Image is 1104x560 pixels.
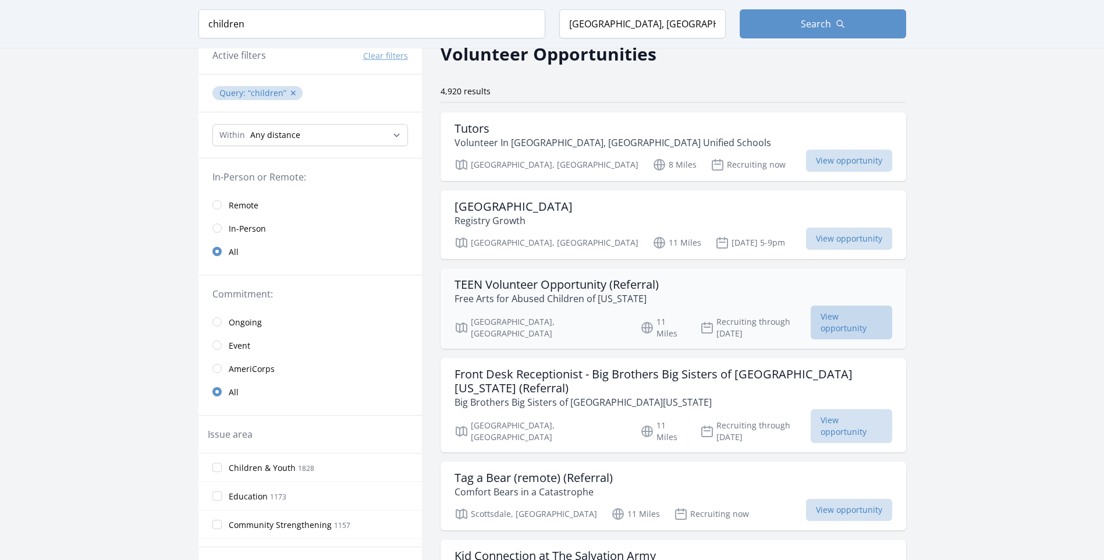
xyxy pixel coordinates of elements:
[229,491,268,502] span: Education
[455,236,638,250] p: [GEOGRAPHIC_DATA], [GEOGRAPHIC_DATA]
[455,278,659,292] h3: TEEN Volunteer Opportunity (Referral)
[198,310,422,334] a: Ongoing
[652,236,701,250] p: 11 Miles
[198,380,422,403] a: All
[248,87,286,98] q: children
[212,124,408,146] select: Search Radius
[229,317,262,328] span: Ongoing
[229,223,266,235] span: In-Person
[212,463,222,472] input: Children & Youth 1828
[806,150,892,172] span: View opportunity
[455,395,892,409] p: Big Brothers Big Sisters of [GEOGRAPHIC_DATA][US_STATE]
[298,463,314,473] span: 1828
[455,471,613,485] h3: Tag a Bear (remote) (Referral)
[711,158,786,172] p: Recruiting now
[652,158,697,172] p: 8 Miles
[212,491,222,501] input: Education 1173
[270,492,286,502] span: 1173
[229,387,239,398] span: All
[198,240,422,263] a: All
[198,334,422,357] a: Event
[455,367,892,395] h3: Front Desk Receptionist - Big Brothers Big Sisters of [GEOGRAPHIC_DATA][US_STATE] (Referral)
[212,520,222,529] input: Community Strengthening 1157
[455,507,597,521] p: Scottsdale, [GEOGRAPHIC_DATA]
[441,268,906,349] a: TEEN Volunteer Opportunity (Referral) Free Arts for Abused Children of [US_STATE] [GEOGRAPHIC_DAT...
[674,507,749,521] p: Recruiting now
[198,9,545,38] input: Keyword
[740,9,906,38] button: Search
[455,420,627,443] p: [GEOGRAPHIC_DATA], [GEOGRAPHIC_DATA]
[198,217,422,240] a: In-Person
[806,228,892,250] span: View opportunity
[455,136,771,150] p: Volunteer In [GEOGRAPHIC_DATA], [GEOGRAPHIC_DATA] Unified Schools
[198,357,422,380] a: AmeriCorps
[229,519,332,531] span: Community Strengthening
[212,48,266,62] h3: Active filters
[640,420,686,443] p: 11 Miles
[441,190,906,259] a: [GEOGRAPHIC_DATA] Registry Growth [GEOGRAPHIC_DATA], [GEOGRAPHIC_DATA] 11 Miles [DATE] 5-9pm View...
[806,499,892,521] span: View opportunity
[640,316,686,339] p: 11 Miles
[212,170,408,184] legend: In-Person or Remote:
[455,158,638,172] p: [GEOGRAPHIC_DATA], [GEOGRAPHIC_DATA]
[455,316,627,339] p: [GEOGRAPHIC_DATA], [GEOGRAPHIC_DATA]
[811,306,892,339] span: View opportunity
[559,9,726,38] input: Location
[455,485,613,499] p: Comfort Bears in a Catastrophe
[455,200,573,214] h3: [GEOGRAPHIC_DATA]
[700,316,811,339] p: Recruiting through [DATE]
[229,363,275,375] span: AmeriCorps
[455,122,771,136] h3: Tutors
[611,507,660,521] p: 11 Miles
[455,292,659,306] p: Free Arts for Abused Children of [US_STATE]
[441,86,491,97] span: 4,920 results
[198,193,422,217] a: Remote
[455,214,573,228] p: Registry Growth
[229,462,296,474] span: Children & Youth
[229,200,258,211] span: Remote
[811,409,892,443] span: View opportunity
[229,340,250,352] span: Event
[700,420,811,443] p: Recruiting through [DATE]
[219,87,248,98] span: Query :
[208,427,253,441] legend: Issue area
[229,246,239,258] span: All
[441,358,906,452] a: Front Desk Receptionist - Big Brothers Big Sisters of [GEOGRAPHIC_DATA][US_STATE] (Referral) Big ...
[441,112,906,181] a: Tutors Volunteer In [GEOGRAPHIC_DATA], [GEOGRAPHIC_DATA] Unified Schools [GEOGRAPHIC_DATA], [GEOG...
[441,41,656,67] h2: Volunteer Opportunities
[290,87,297,99] button: ✕
[334,520,350,530] span: 1157
[212,287,408,301] legend: Commitment:
[441,462,906,530] a: Tag a Bear (remote) (Referral) Comfort Bears in a Catastrophe Scottsdale, [GEOGRAPHIC_DATA] 11 Mi...
[363,50,408,62] button: Clear filters
[801,17,831,31] span: Search
[715,236,785,250] p: [DATE] 5-9pm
